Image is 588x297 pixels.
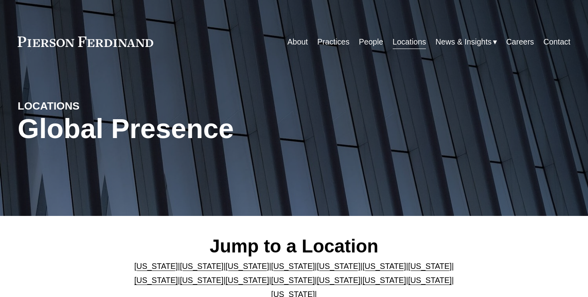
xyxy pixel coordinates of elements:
a: [US_STATE] [408,262,452,271]
a: Practices [317,34,349,50]
a: [US_STATE] [271,262,315,271]
a: folder dropdown [436,34,497,50]
a: Careers [506,34,534,50]
span: News & Insights [436,35,492,49]
a: [US_STATE] [408,276,452,285]
h4: LOCATIONS [18,100,156,113]
a: [US_STATE] [363,276,406,285]
a: Locations [393,34,426,50]
h2: Jump to a Location [133,235,455,258]
a: People [359,34,383,50]
a: [US_STATE] [317,262,361,271]
a: [US_STATE] [180,276,224,285]
a: [US_STATE] [363,262,406,271]
a: [US_STATE] [134,276,178,285]
a: [US_STATE] [225,276,269,285]
a: [US_STATE] [134,262,178,271]
h1: Global Presence [18,113,386,145]
a: Contact [543,34,570,50]
a: [US_STATE] [225,262,269,271]
a: [US_STATE] [271,276,315,285]
a: [US_STATE] [180,262,224,271]
a: About [288,34,308,50]
a: [US_STATE] [317,276,361,285]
